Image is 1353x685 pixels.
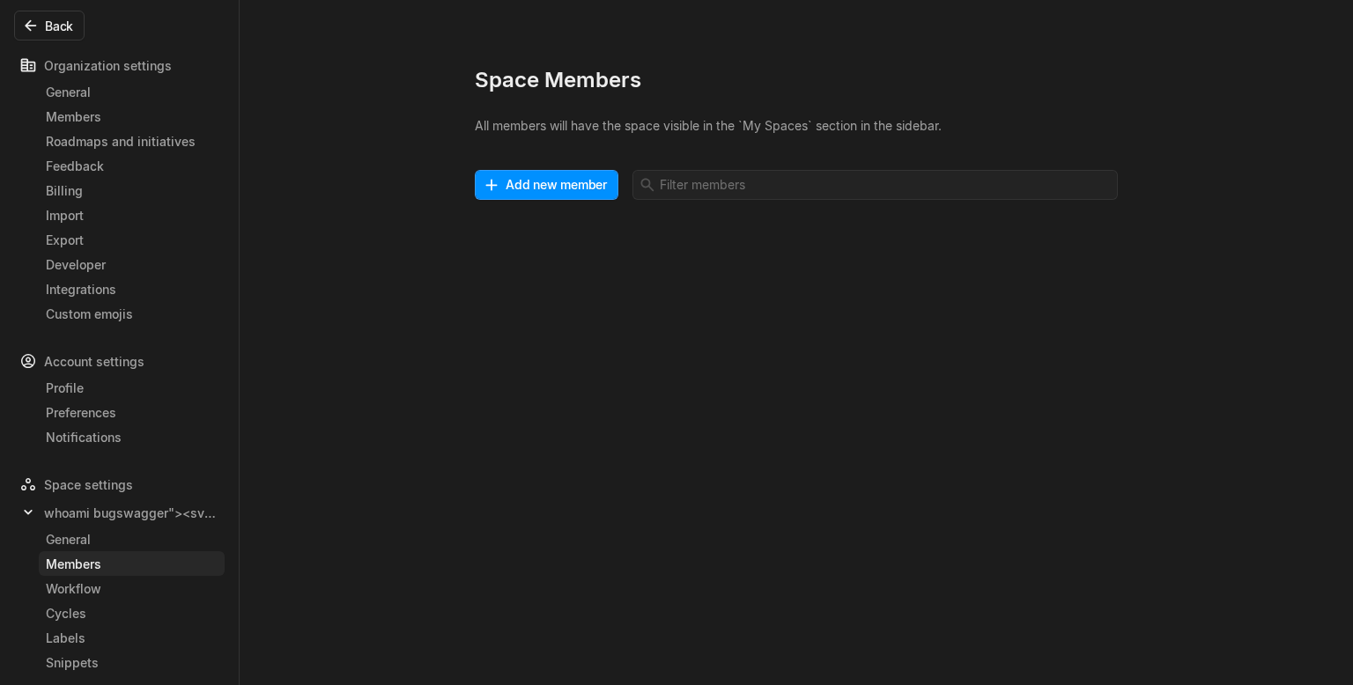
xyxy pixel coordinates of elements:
[46,555,218,573] div: Members
[39,129,225,153] a: Roadmaps and initiatives
[46,403,218,422] div: Preferences
[39,178,225,203] a: Billing
[14,470,225,498] div: Space settings
[46,579,218,598] div: Workflow
[39,203,225,227] a: Import
[39,551,225,576] a: Members
[46,107,218,126] div: Members
[39,276,225,301] a: Integrations
[14,11,85,41] button: Back
[475,116,1118,149] div: All members will have the space visible in the `My Spaces` section in the sidebar.
[46,280,218,298] div: Integrations
[14,347,225,375] div: Account settings
[46,206,218,225] div: Import
[39,576,225,600] a: Workflow
[46,255,218,274] div: Developer
[39,104,225,129] a: Members
[46,305,218,323] div: Custom emojis
[39,227,225,252] a: Export
[46,379,218,397] div: Profile
[46,604,218,622] div: Cycles
[46,132,218,151] div: Roadmaps and initiatives
[39,375,225,400] a: Profile
[39,424,225,449] a: Notifications
[39,600,225,625] a: Cycles
[39,301,225,326] a: Custom emojis
[39,527,225,551] a: General
[46,629,218,647] div: Labels
[44,504,219,522] span: whoami bugswagger"><svg/onload=alert(10)>
[46,157,218,175] div: Feedback
[475,170,618,200] button: Add new member
[46,653,218,672] div: Snippets
[14,51,225,79] div: Organization settings
[39,79,225,104] a: General
[39,625,225,650] a: Labels
[46,83,218,101] div: General
[46,231,218,249] div: Export
[39,650,225,674] a: Snippets
[46,181,218,200] div: Billing
[46,530,218,549] div: General
[46,428,218,446] div: Notifications
[39,252,225,276] a: Developer
[39,153,225,178] a: Feedback
[39,400,225,424] a: Preferences
[632,170,1118,200] input: Filter members
[475,66,1118,116] div: Space Members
